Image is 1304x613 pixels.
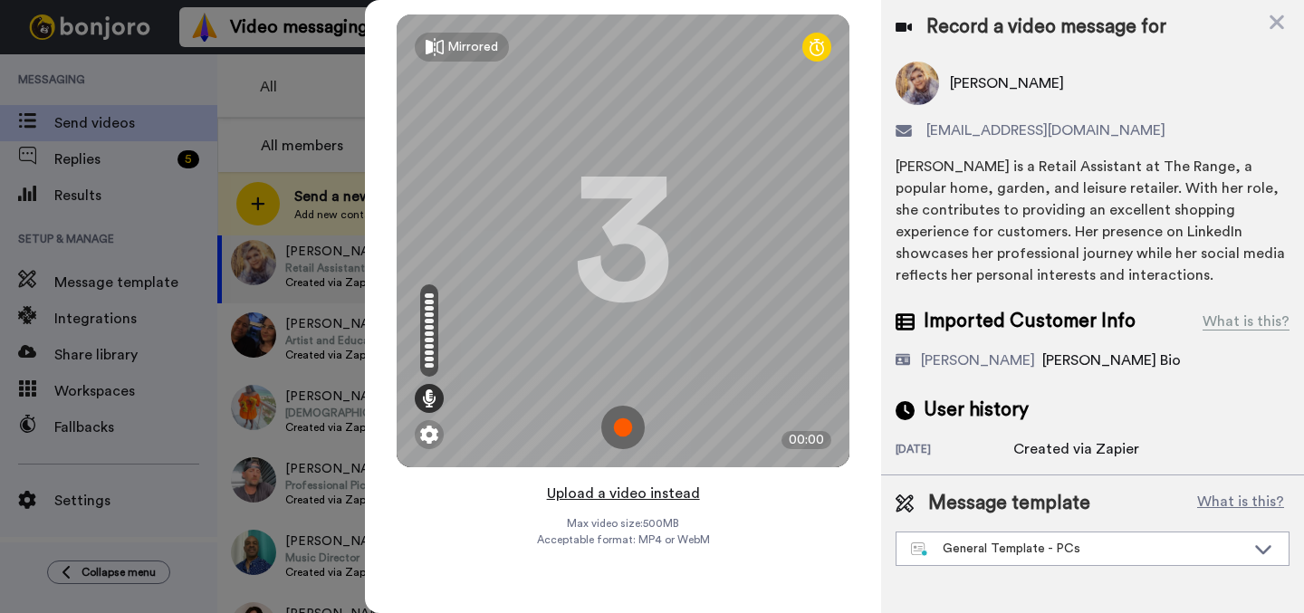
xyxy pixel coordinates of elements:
[537,532,710,547] span: Acceptable format: MP4 or WebM
[921,350,1035,371] div: [PERSON_NAME]
[1192,490,1290,517] button: What is this?
[573,173,673,309] div: 3
[928,490,1090,517] span: Message template
[1013,438,1139,460] div: Created via Zapier
[924,397,1029,424] span: User history
[420,426,438,444] img: ic_gear.svg
[911,542,928,557] img: nextgen-template.svg
[1042,353,1181,368] span: [PERSON_NAME] Bio
[926,120,1165,141] span: [EMAIL_ADDRESS][DOMAIN_NAME]
[896,156,1290,286] div: [PERSON_NAME] is a Retail Assistant at The Range, a popular home, garden, and leisure retailer. W...
[1203,311,1290,332] div: What is this?
[911,540,1245,558] div: General Template - PCs
[896,442,1013,460] div: [DATE]
[601,406,645,449] img: ic_record_start.svg
[924,308,1136,335] span: Imported Customer Info
[567,516,679,531] span: Max video size: 500 MB
[542,482,705,505] button: Upload a video instead
[781,431,831,449] div: 00:00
